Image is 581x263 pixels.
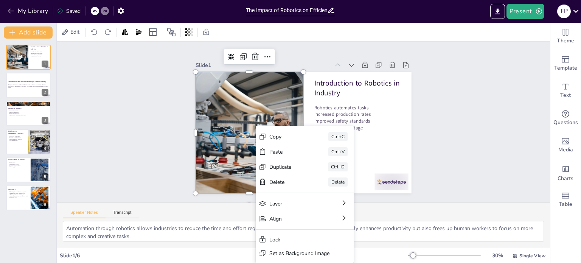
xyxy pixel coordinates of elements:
p: Conclusion [8,188,28,191]
div: 1 [42,61,48,67]
p: Increased production rates [315,112,401,128]
p: Efficiency gains [8,166,28,168]
p: Operation in hazardous environments [8,114,48,116]
div: 6 [42,201,48,208]
p: Introduction to Robotics in Industry [317,79,405,109]
div: 1 [6,45,51,70]
button: F P [557,4,571,19]
div: 4 [6,129,51,154]
div: Add text boxes [550,77,581,104]
div: Copy [320,177,358,188]
span: Questions [553,118,578,127]
p: Collaborative robots [8,163,28,165]
p: Competitive advantage [31,56,48,57]
div: 5 [6,157,51,182]
p: Reduced labor costs [8,112,48,113]
p: Benefits of Robotics [8,107,48,109]
p: Improved safety standards [314,119,401,134]
span: Single View [519,253,545,259]
p: Competitive advantage [313,126,400,141]
p: Introduction to Robotics in Industry [31,46,48,50]
button: Transcript [106,210,139,218]
p: Need for skilled workforce [8,137,26,139]
span: Theme [557,37,574,45]
div: Slide 1 / 6 [60,252,408,259]
span: Media [558,146,573,154]
div: Saved [57,8,81,15]
div: Add ready made slides [550,50,581,77]
div: Ctrl+C [378,182,398,193]
p: Job displacement concerns [8,139,26,140]
div: Paste [318,192,356,203]
textarea: Automation through robotics allows industries to reduce the time and effort required for repetiti... [63,221,544,242]
p: Customization capabilities [8,165,28,167]
div: 3 [42,117,48,124]
span: Edit [69,28,81,36]
div: 4 [42,145,48,152]
p: AI integration [8,162,28,163]
div: 30 % [488,252,506,259]
span: Charts [558,174,573,183]
div: Add charts and graphs [550,159,581,186]
div: F P [557,5,571,18]
p: Increased production rates [31,53,48,54]
button: My Library [6,5,51,17]
p: Enhanced productivity [8,113,48,115]
span: Table [559,200,572,209]
button: Add slide [4,26,53,39]
span: Template [554,64,577,72]
strong: The Impact of Robotics on Efficiency in General Industry [8,80,46,82]
div: Layout [147,26,159,38]
button: Speaker Notes [63,210,106,218]
p: The integration of robotics in general industry is essential for enhancing efficiency, and unders... [8,191,28,198]
input: Insert title [246,5,327,16]
p: Proactive planning [8,140,26,142]
div: Slide 1 [202,51,336,72]
span: Text [560,91,571,100]
div: Add images, graphics, shapes or video [550,132,581,159]
p: Robotics automates tasks [315,106,402,121]
div: Get real-time input from your audience [550,104,581,132]
p: Increased precision [8,110,48,112]
div: Change the overall theme [550,23,581,50]
button: Present [506,4,544,19]
p: This presentation explores the transformative role of robotics in enhancing efficiency within var... [8,84,48,88]
button: Export to PowerPoint [490,4,505,19]
p: Robotics automates tasks [31,51,48,53]
div: 3 [6,101,51,126]
div: 6 [6,185,51,210]
span: Position [167,28,176,37]
p: Future Trends in Robotics [8,159,28,161]
p: Improved safety standards [31,54,48,56]
p: Challenges in Implementing Robotics [8,130,26,134]
div: 2 [42,89,48,96]
p: High initial investment [8,136,26,137]
div: Add a table [550,186,581,213]
div: 5 [42,173,48,180]
div: 2 [6,73,51,98]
